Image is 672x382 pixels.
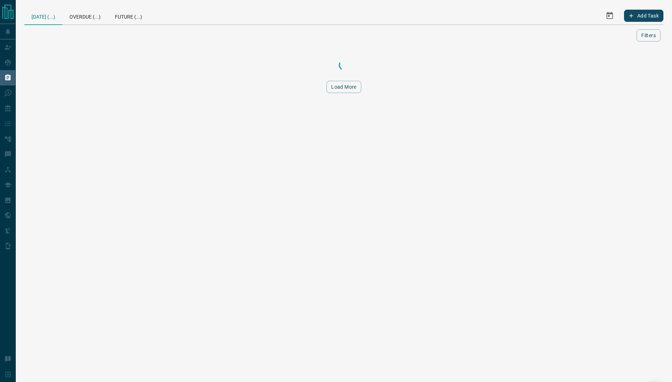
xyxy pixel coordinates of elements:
[624,10,663,22] button: Add Task
[108,7,149,24] div: Future (...)
[327,81,361,93] button: Load More
[601,7,618,24] button: Select Date Range
[308,58,380,72] div: Loading
[637,29,661,41] button: Filters
[62,7,108,24] div: Overdue (...)
[24,7,62,25] div: [DATE] (...)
